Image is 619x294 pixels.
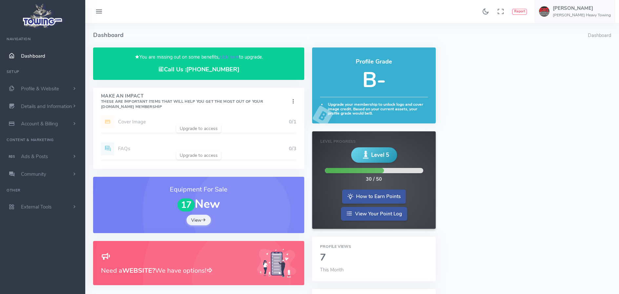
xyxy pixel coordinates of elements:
[320,139,428,144] h6: Level Progress
[21,204,51,210] span: External Tools
[101,94,290,109] h4: Make An Impact
[21,53,45,59] span: Dashboard
[320,59,428,65] h4: Profile Grade
[512,9,527,15] button: Report
[122,266,155,275] b: WEBSITE?
[101,185,296,194] h3: Equipment For Sale
[219,54,239,60] a: click here
[369,111,372,116] strong: B
[21,120,58,127] span: Account & Billing
[342,190,406,204] a: How to Earn Points
[320,245,428,249] h6: Profile Views
[553,13,611,17] h6: [PERSON_NAME] Heavy Towing
[320,102,428,116] h6: Upgrade your membership to unlock logo and cover image credit. Based on your current assets, your...
[371,151,389,159] span: Level 5
[101,198,296,211] h1: New
[588,32,611,39] li: Dashboard
[320,266,344,273] span: This Month
[186,65,239,73] a: [PHONE_NUMBER]
[21,2,65,30] img: logo
[93,23,588,47] h4: Dashboard
[320,68,428,92] h5: B-
[553,6,611,11] h5: [PERSON_NAME]
[320,252,428,263] h2: 7
[257,249,296,277] img: Generic placeholder image
[21,153,48,160] span: Ads & Posts
[21,103,72,110] span: Details and Information
[187,215,211,225] a: View
[366,176,382,183] div: 30 / 50
[101,53,296,61] p: You are missing out on some benefits, to upgrade.
[341,207,407,221] a: View Your Point Log
[21,85,59,92] span: Profile & Website
[21,171,46,177] span: Community
[101,99,263,109] small: These are important items that will help you get the most out of your [DOMAIN_NAME] Membership
[101,66,296,73] h4: Call Us :
[177,198,195,212] span: 17
[539,6,549,17] img: user-image
[101,266,249,276] h3: Need a We have options!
